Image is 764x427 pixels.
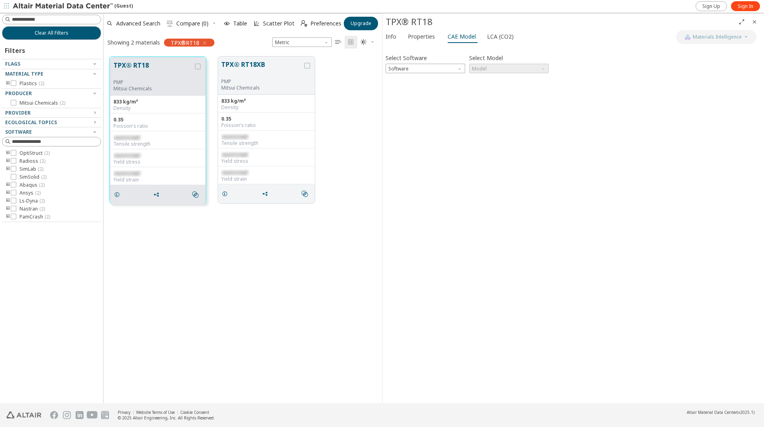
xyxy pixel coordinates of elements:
span: ( 2 ) [39,197,45,204]
div: © 2025 Altair Engineering, Inc. All Rights Reserved. [118,415,215,421]
div: Density [221,104,312,111]
span: SimLab [19,166,43,172]
div: Poisson's ratio [113,123,202,129]
button: Provider [2,108,101,118]
span: ( 2 ) [39,181,45,188]
button: Full Screen [735,16,748,28]
span: LCA (CO2) [487,30,514,43]
span: Sign In [738,3,753,10]
span: restricted [113,134,140,141]
div: Yield stress [113,159,202,165]
button: Producer [2,89,101,98]
span: Plastics [19,80,44,87]
span: Info [386,30,396,43]
span: Radioss [19,158,45,164]
span: Altair Material Data Center [687,409,737,415]
button: TPX® RT18 [113,60,193,79]
span: PamCrash [19,214,50,220]
span: ( 2 ) [35,189,41,196]
button: Theme [357,36,378,49]
div: 833 kg/m³ [221,98,312,104]
div: Filters [2,40,29,59]
div: (v2025.1) [687,409,754,415]
span: Ansys [19,190,41,196]
span: ( 2 ) [39,80,44,87]
span: ( 2 ) [41,174,47,180]
div: Tensile strength [113,141,202,147]
div: Poisson's ratio [221,122,312,129]
span: ( 2 ) [40,158,45,164]
a: Cookie Consent [180,409,209,415]
span: Model [469,64,549,73]
i: toogle group [5,158,11,164]
span: ( 2 ) [38,166,43,172]
span: restricted [221,169,248,176]
span: Flags [5,60,20,67]
span: Clear All Filters [35,30,68,36]
span: TPX®RT18 [171,39,199,46]
span: Advanced Search [116,21,160,26]
i:  [335,39,341,45]
i:  [167,20,173,27]
i: toogle group [5,206,11,212]
button: Details [110,187,127,203]
i: toogle group [5,214,11,220]
button: Tile View [345,36,357,49]
div: Software [386,64,465,73]
div: Yield strain [113,177,202,183]
label: Select Model [469,52,503,64]
span: Mitsui Chemicals [19,100,65,106]
button: Software [2,127,101,137]
i: toogle group [5,166,11,172]
span: CAE Model [448,30,476,43]
div: PMP [221,78,303,85]
span: Provider [5,109,31,116]
button: Ecological Topics [2,118,101,127]
label: Select Software [386,52,427,64]
span: Software [5,129,32,135]
span: Nastran [19,206,45,212]
span: ( 2 ) [45,213,50,220]
a: Sign In [731,1,760,11]
a: Privacy [118,409,131,415]
i:  [361,39,367,45]
img: Altair Engineering [6,411,41,419]
span: Producer [5,90,32,97]
span: ( 2 ) [60,99,65,106]
button: Close [748,16,761,28]
span: Sign Up [702,3,720,10]
span: OptiStruct [19,150,50,156]
div: Yield strain [221,176,312,182]
div: 0.35 [113,117,202,123]
button: AI CopilotMaterials Intelligence [676,30,756,44]
span: Ls-Dyna [19,198,45,204]
button: Clear All Filters [2,26,101,40]
button: Share [150,187,166,203]
button: Similar search [189,187,205,203]
button: Details [218,186,235,202]
span: Abaqus [19,182,45,188]
span: ( 2 ) [44,150,50,156]
i: toogle group [5,150,11,156]
button: Similar search [298,186,315,202]
a: Website Terms of Use [136,409,175,415]
span: Ecological Topics [5,119,57,126]
span: restricted [221,133,248,140]
p: Mitsui Chemicals [113,86,193,92]
div: 0.35 [221,116,312,122]
span: restricted [221,151,248,158]
div: Density [113,105,202,111]
span: restricted [113,152,140,159]
a: Sign Up [696,1,727,11]
span: Scatter Plot [263,21,294,26]
div: Yield stress [221,158,312,164]
div: Showing 2 materials [107,39,160,46]
span: Material Type [5,70,43,77]
div: grid [103,51,382,403]
i:  [192,191,199,198]
div: (Guest) [13,2,133,10]
i: toogle group [5,198,11,204]
i: toogle group [5,182,11,188]
img: Altair Material Data Center [13,2,114,10]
